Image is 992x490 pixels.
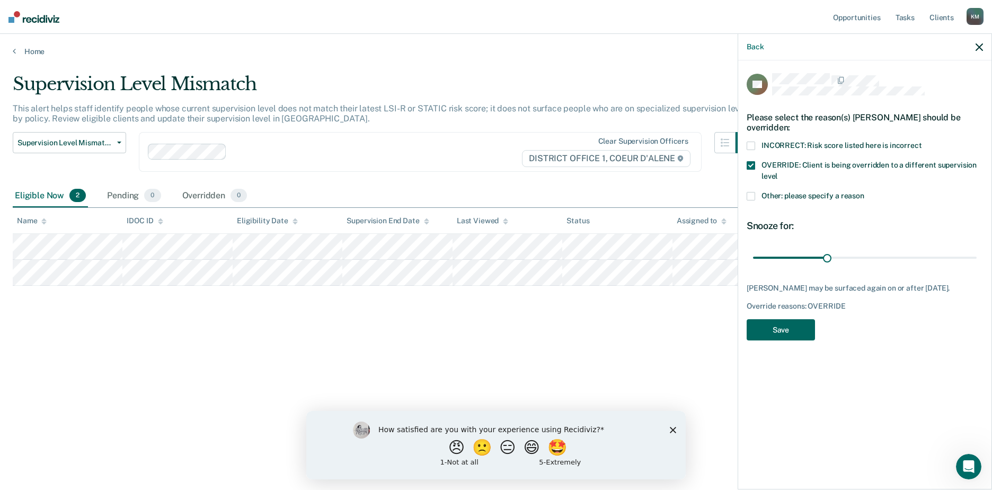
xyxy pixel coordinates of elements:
[231,189,247,203] span: 0
[747,220,983,232] div: Snooze for:
[457,216,508,225] div: Last Viewed
[566,216,589,225] div: Status
[522,150,690,167] span: DISTRICT OFFICE 1, COEUR D'ALENE
[144,189,161,203] span: 0
[13,185,88,208] div: Eligible Now
[747,42,764,51] button: Back
[13,103,751,124] p: This alert helps staff identify people whose current supervision level does not match their lates...
[761,141,922,150] span: INCORRECT: Risk score listed here is incorrect
[17,216,47,225] div: Name
[127,216,163,225] div: IDOC ID
[598,137,688,146] div: Clear supervision officers
[967,8,984,25] div: K M
[747,104,983,141] div: Please select the reason(s) [PERSON_NAME] should be overridden:
[8,11,59,23] img: Recidiviz
[17,138,113,147] span: Supervision Level Mismatch
[761,191,864,200] span: Other: please specify a reason
[237,216,298,225] div: Eligibility Date
[13,73,757,103] div: Supervision Level Mismatch
[180,185,250,208] div: Overridden
[747,319,815,341] button: Save
[677,216,727,225] div: Assigned to
[347,216,429,225] div: Supervision End Date
[105,185,163,208] div: Pending
[747,284,983,293] div: [PERSON_NAME] may be surfaced again on or after [DATE].
[761,161,977,180] span: OVERRIDE: Client is being overridden to a different supervision level
[13,47,979,56] a: Home
[306,411,686,479] iframe: Survey by Kim from Recidiviz
[956,454,981,479] iframe: Intercom live chat
[747,302,983,311] div: Override reasons: OVERRIDE
[69,189,86,203] span: 2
